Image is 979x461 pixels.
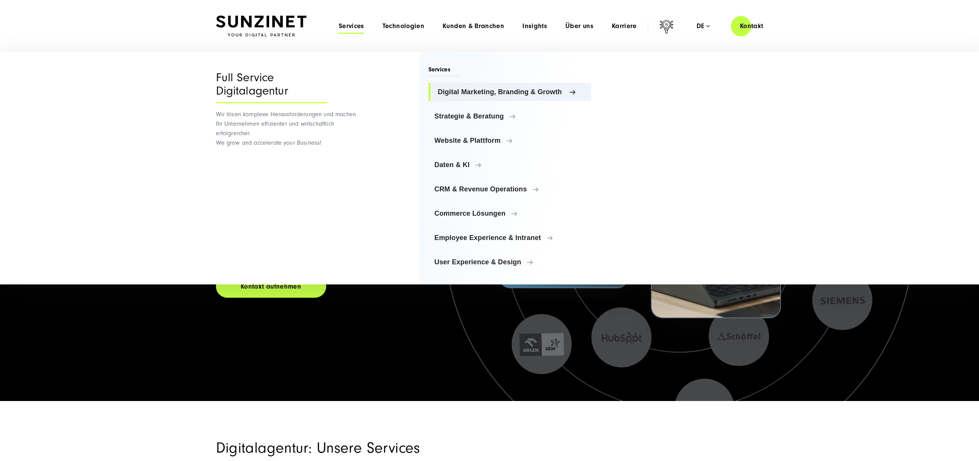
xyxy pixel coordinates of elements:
span: Commerce Lösungen [435,210,585,217]
a: Kontakt [731,15,773,37]
a: Strategie & Beratung [428,107,592,125]
h2: Digitalagentur: Unsere Services [216,439,577,457]
a: Website & Plattform [428,131,592,150]
a: Über uns [565,22,593,30]
a: Daten & KI [428,156,592,174]
img: SUNZINET Full Service Digital Agentur [216,16,306,37]
a: Insights [522,22,547,30]
a: Employee Experience & Intranet [428,229,592,247]
a: User Experience & Design [428,253,592,271]
a: Commerce Lösungen [428,204,592,223]
div: Full Service Digitalagentur [216,71,327,103]
a: Kunden & Branchen [443,22,504,30]
span: Wir lösen komplexe Herausforderungen und machen Ihr Unternehmen effizienter und wirtschaftlich er... [216,111,356,146]
span: Services [428,65,460,76]
span: User Experience & Design [435,258,585,266]
span: Employee Experience & Intranet [435,234,585,242]
a: CRM & Revenue Operations [428,180,592,198]
a: Technologien [382,22,424,30]
a: Kontakt aufnehmen [216,275,326,298]
span: Daten & KI [435,161,585,169]
span: Strategie & Beratung [435,112,585,120]
span: Digital Marketing, Branding & Growth [438,88,585,96]
span: CRM & Revenue Operations [435,185,585,193]
a: Digital Marketing, Branding & Growth [428,83,592,101]
a: Karriere [612,22,637,30]
span: Website & Plattform [435,137,585,144]
a: Services [339,22,364,30]
div: de [697,22,710,30]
